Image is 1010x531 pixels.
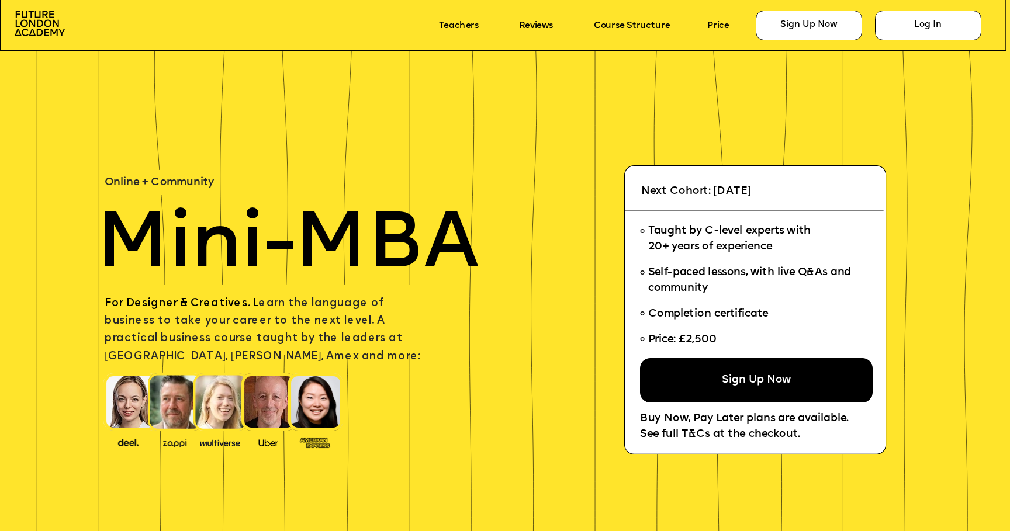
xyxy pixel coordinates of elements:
span: Taught by C-level experts with 20+ years of experience [648,226,811,253]
span: See full T&Cs at the checkout. [640,429,800,440]
span: Next Cohort: [DATE] [641,186,751,197]
img: image-93eab660-639c-4de6-957c-4ae039a0235a.png [295,435,335,449]
a: Reviews [519,20,552,30]
span: earn the language of business to take your career to the next level. A practical business course ... [105,298,420,362]
a: Teachers [439,20,479,30]
a: Course Structure [594,20,670,30]
a: Price [707,20,729,30]
img: image-b2f1584c-cbf7-4a77-bbe0-f56ae6ee31f2.png [155,436,195,447]
img: image-388f4489-9820-4c53-9b08-f7df0b8d4ae2.png [109,435,148,448]
img: image-b7d05013-d886-4065-8d38-3eca2af40620.png [196,435,244,448]
span: Self-paced lessons, with live Q&As and community [648,268,855,294]
img: image-aac980e9-41de-4c2d-a048-f29dd30a0068.png [15,11,65,36]
span: Buy Now, Pay Later plans are available. [640,414,848,425]
span: For Designer & Creatives. L [105,298,258,309]
span: Price: £2,500 [648,335,717,346]
img: image-99cff0b2-a396-4aab-8550-cf4071da2cb9.png [248,436,288,447]
span: Online + Community [105,177,214,188]
span: Completion certificate [648,309,769,320]
span: Mini-MBA [96,207,479,286]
